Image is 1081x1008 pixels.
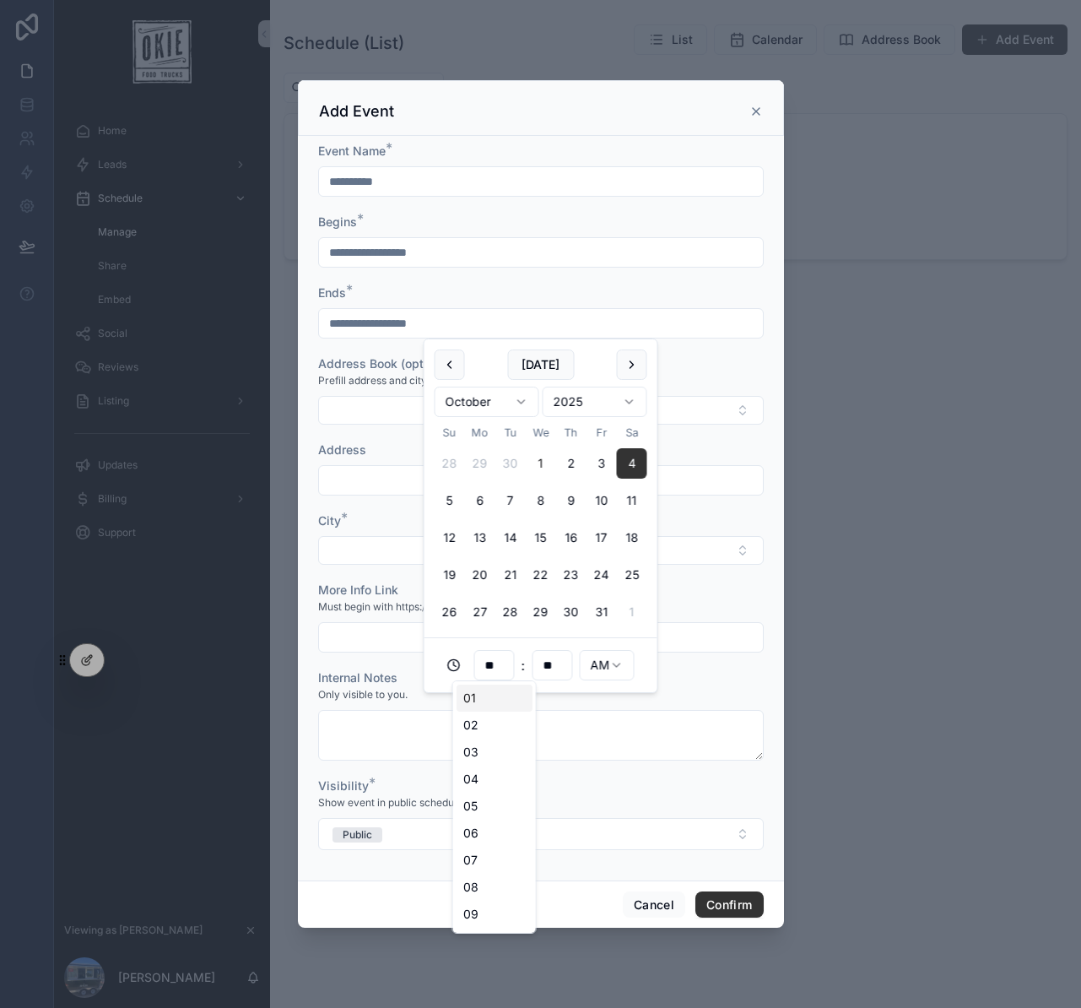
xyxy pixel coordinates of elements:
[556,424,586,442] th: Thursday
[495,424,526,442] th: Tuesday
[435,648,647,682] div: :
[526,424,556,442] th: Wednesday
[695,891,763,919] button: Confirm
[318,442,366,457] span: Address
[617,485,647,516] button: Saturday, October 11th, 2025
[465,485,495,516] button: Monday, October 6th, 2025
[457,820,532,847] div: 06
[586,424,617,442] th: Friday
[526,523,556,553] button: Wednesday, October 15th, 2025
[556,523,586,553] button: Thursday, October 16th, 2025
[457,874,532,901] div: 08
[495,448,526,479] button: Tuesday, September 30th, 2025
[526,485,556,516] button: Wednesday, October 8th, 2025
[617,560,647,590] button: Saturday, October 25th, 2025
[465,597,495,627] button: Monday, October 27th, 2025
[435,523,465,553] button: Sunday, October 12th, 2025
[318,374,585,387] span: Prefill address and city with a previously saved location.
[435,448,465,479] button: Sunday, September 28th, 2025
[435,560,465,590] button: Sunday, October 19th, 2025
[586,485,617,516] button: Friday, October 10th, 2025
[556,485,586,516] button: Thursday, October 9th, 2025
[318,536,764,565] button: Select Button
[556,597,586,627] button: Thursday, October 30th, 2025
[452,680,537,934] div: Suggestions
[465,424,495,442] th: Monday
[457,847,532,874] div: 07
[318,670,397,685] span: Internal Notes
[526,597,556,627] button: Wednesday, October 29th, 2025
[495,560,526,590] button: Tuesday, October 21st, 2025
[457,928,532,955] div: 10
[435,485,465,516] button: Sunday, October 5th, 2025
[457,739,532,766] div: 03
[318,356,455,371] span: Address Book (optional)
[457,793,532,820] div: 05
[318,214,357,229] span: Begins
[318,144,386,158] span: Event Name
[495,485,526,516] button: Tuesday, October 7th, 2025
[526,448,556,479] button: Today, Wednesday, October 1st, 2025
[586,523,617,553] button: Friday, October 17th, 2025
[318,688,408,702] span: Only visible to you.
[435,597,465,627] button: Sunday, October 26th, 2025
[507,350,574,380] button: [DATE]
[586,560,617,590] button: Friday, October 24th, 2025
[457,766,532,793] div: 04
[495,523,526,553] button: Tuesday, October 14th, 2025
[457,685,532,712] div: 01
[318,818,764,850] button: Select Button
[457,712,532,739] div: 02
[465,448,495,479] button: Monday, September 29th, 2025
[457,901,532,928] div: 09
[586,448,617,479] button: Friday, October 3rd, 2025
[318,396,764,425] button: Select Button
[318,778,369,793] span: Visibility
[343,827,372,843] div: Public
[318,583,398,597] span: More Info Link
[526,560,556,590] button: Wednesday, October 22nd, 2025
[617,523,647,553] button: Saturday, October 18th, 2025
[435,424,465,442] th: Sunday
[318,796,468,810] span: Show event in public schedule?
[556,448,586,479] button: Thursday, October 2nd, 2025
[318,600,472,614] span: Must begin with https:// or http://
[623,891,685,919] button: Cancel
[617,448,647,479] button: Saturday, October 4th, 2025, selected
[319,101,394,122] h3: Add Event
[556,560,586,590] button: Thursday, October 23rd, 2025
[617,597,647,627] button: Saturday, November 1st, 2025
[465,560,495,590] button: Monday, October 20th, 2025
[318,513,341,528] span: City
[318,285,346,300] span: Ends
[586,597,617,627] button: Friday, October 31st, 2025
[495,597,526,627] button: Tuesday, October 28th, 2025
[617,424,647,442] th: Saturday
[435,424,647,627] table: October 2025
[465,523,495,553] button: Monday, October 13th, 2025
